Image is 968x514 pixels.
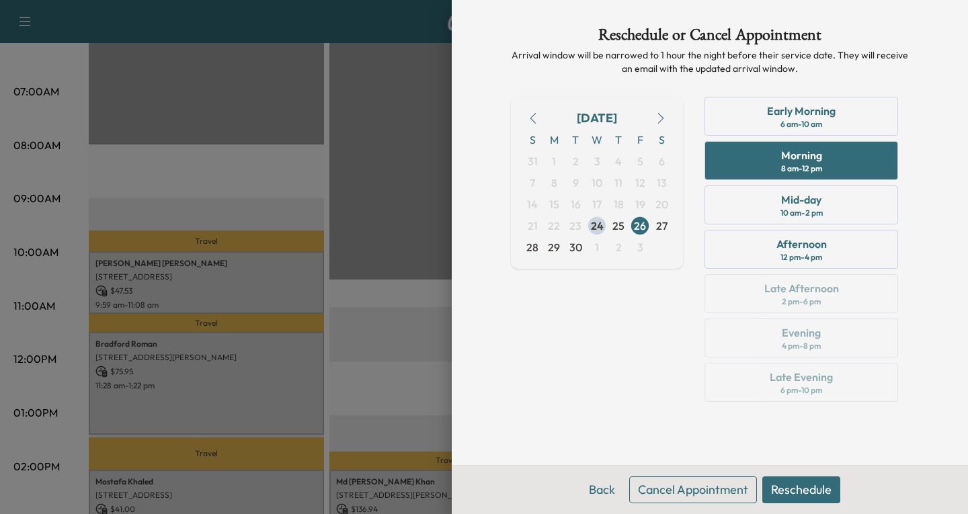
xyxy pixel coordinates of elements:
button: Cancel Appointment [629,476,757,503]
span: 20 [655,196,668,212]
span: 5 [637,153,643,169]
span: 29 [548,239,560,255]
span: 3 [637,239,643,255]
span: 28 [526,239,538,255]
span: 19 [635,196,645,212]
div: [DATE] [577,109,617,128]
span: 9 [573,175,579,191]
div: 10 am - 2 pm [780,208,823,218]
span: 31 [528,153,538,169]
span: T [608,129,629,151]
span: M [543,129,565,151]
span: F [629,129,651,151]
button: Reschedule [762,476,840,503]
span: W [586,129,608,151]
span: 2 [616,239,622,255]
span: 22 [548,218,560,234]
span: 6 [659,153,665,169]
div: Morning [781,147,822,163]
span: 17 [592,196,602,212]
span: 3 [594,153,600,169]
span: S [651,129,672,151]
span: 8 [551,175,557,191]
span: S [522,129,543,151]
p: Arrival window will be narrowed to 1 hour the night before their service date. They will receive ... [511,48,909,75]
span: 18 [614,196,624,212]
span: 1 [552,153,556,169]
span: 26 [634,218,646,234]
span: 23 [569,218,581,234]
span: 25 [612,218,624,234]
span: 27 [656,218,668,234]
div: Afternoon [776,236,827,252]
button: Back [580,476,624,503]
span: 4 [615,153,622,169]
span: 1 [595,239,599,255]
span: 16 [571,196,581,212]
div: Mid-day [781,191,821,208]
div: 6 am - 10 am [780,119,822,130]
span: 11 [614,175,622,191]
span: 7 [530,175,535,191]
span: 21 [528,218,538,234]
span: 12 [635,175,645,191]
h1: Reschedule or Cancel Appointment [511,27,909,48]
span: 30 [569,239,582,255]
div: Early Morning [767,103,836,119]
div: 12 pm - 4 pm [780,252,822,263]
div: 8 am - 12 pm [781,163,822,174]
span: T [565,129,586,151]
span: 10 [592,175,602,191]
span: 15 [549,196,559,212]
span: 14 [527,196,538,212]
span: 24 [591,218,604,234]
span: 2 [573,153,579,169]
span: 13 [657,175,667,191]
